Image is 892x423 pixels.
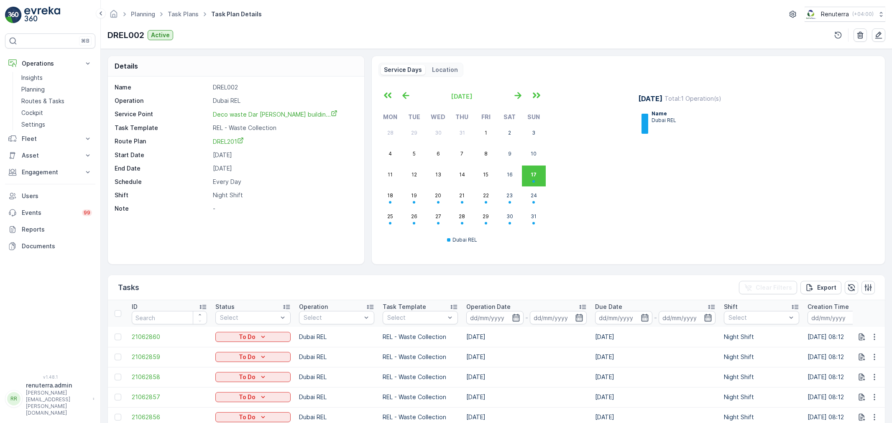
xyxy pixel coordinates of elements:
span: 21062859 [132,353,207,361]
p: Shift [724,303,738,311]
p: Clear Filters [756,283,792,292]
p: Cockpit [21,109,43,117]
button: August 26, 2025 [402,207,426,228]
p: Status [215,303,235,311]
p: To Do [239,413,256,421]
abbr: August 6, 2025 [437,150,440,157]
img: logo_light-DOdMpM7g.png [24,7,60,23]
p: To Do [239,373,256,381]
p: Task Template [115,124,210,132]
button: August 16, 2025 [498,166,521,186]
abbr: July 30, 2025 [435,130,442,136]
span: DREL201 [213,138,244,145]
abbr: August 31, 2025 [531,213,537,219]
button: Renuterra(+04:00) [805,7,885,22]
p: Operation [115,97,210,105]
td: [DATE] [591,327,720,347]
p: Task Template [383,303,426,311]
p: Name [652,110,676,117]
p: Select [220,313,278,322]
p: Operations [22,59,79,68]
td: Night Shift [720,347,803,367]
abbr: Wednesday [431,113,445,120]
abbr: July 31, 2025 [459,130,465,136]
p: Route Plan [115,137,210,146]
td: Night Shift [720,387,803,407]
span: 21062856 [132,413,207,421]
p: Night Shift [213,191,355,199]
button: August 10, 2025 [522,145,546,166]
abbr: August 28, 2025 [459,213,465,219]
button: August 25, 2025 [378,207,402,228]
a: Users [5,188,95,204]
p: Dubai REL [452,237,477,243]
button: Asset [5,147,95,164]
p: Due Date [595,303,622,311]
p: Documents [22,242,92,250]
button: To Do [215,332,291,342]
input: Search [132,311,207,324]
div: Toggle Row Selected [115,334,121,340]
abbr: August 8, 2025 [484,150,488,157]
a: Deco waste Dar al aman buildin... [213,110,337,118]
td: [DATE] [462,347,591,367]
img: Screenshot_2024-07-26_at_13.33.01.png [805,10,818,19]
a: Documents [5,238,95,255]
div: Toggle Row Selected [115,414,121,420]
button: [DATE] [415,87,509,105]
a: 21062858 [132,373,207,381]
abbr: July 28, 2025 [387,130,394,136]
button: August 24, 2025 [522,186,546,207]
a: Events99 [5,204,95,221]
abbr: Friday [481,113,491,120]
p: Export [817,283,836,292]
span: v 1.48.1 [5,375,95,380]
input: dd/mm/yyyy [808,311,865,324]
p: Dubai REL [213,97,355,105]
span: [DATE] [451,93,473,100]
a: 21062860 [132,333,207,341]
abbr: August 24, 2025 [531,192,537,199]
input: dd/mm/yyyy [595,311,652,324]
abbr: July 29, 2025 [411,130,417,136]
abbr: August 4, 2025 [388,150,392,157]
abbr: August 25, 2025 [387,213,393,219]
button: August 22, 2025 [474,186,498,207]
p: [DATE] [638,94,662,104]
p: Active [151,31,170,39]
button: August 28, 2025 [450,207,474,228]
button: August 19, 2025 [402,186,426,207]
p: Users [22,192,92,200]
p: Operation [299,303,328,311]
abbr: August 1, 2025 [485,130,487,136]
abbr: August 18, 2025 [387,192,393,199]
abbr: August 2, 2025 [508,130,511,136]
abbr: August 19, 2025 [411,192,417,199]
p: Location [432,66,458,74]
button: Operations [5,55,95,72]
button: August 7, 2025 [450,145,474,166]
abbr: August 5, 2025 [413,150,416,157]
p: Fleet [22,135,79,143]
p: Events [22,209,77,217]
img: logo [5,7,22,23]
p: Start Date [115,151,210,159]
p: Tasks [118,282,139,293]
abbr: August 7, 2025 [460,150,463,157]
abbr: August 22, 2025 [483,192,489,199]
button: August 27, 2025 [426,207,450,228]
button: Clear Filters [739,281,797,294]
abbr: August 30, 2025 [506,213,513,219]
button: August 15, 2025 [474,166,498,186]
button: August 4, 2025 [378,145,402,166]
a: Cockpit [18,107,95,119]
button: July 30, 2025 [426,124,450,145]
a: Insights [18,72,95,84]
abbr: Thursday [455,113,468,120]
p: renuterra.admin [26,381,89,390]
abbr: August 13, 2025 [435,171,441,178]
p: Total : 1 Operation(s) [665,94,721,103]
abbr: August 20, 2025 [435,192,441,199]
